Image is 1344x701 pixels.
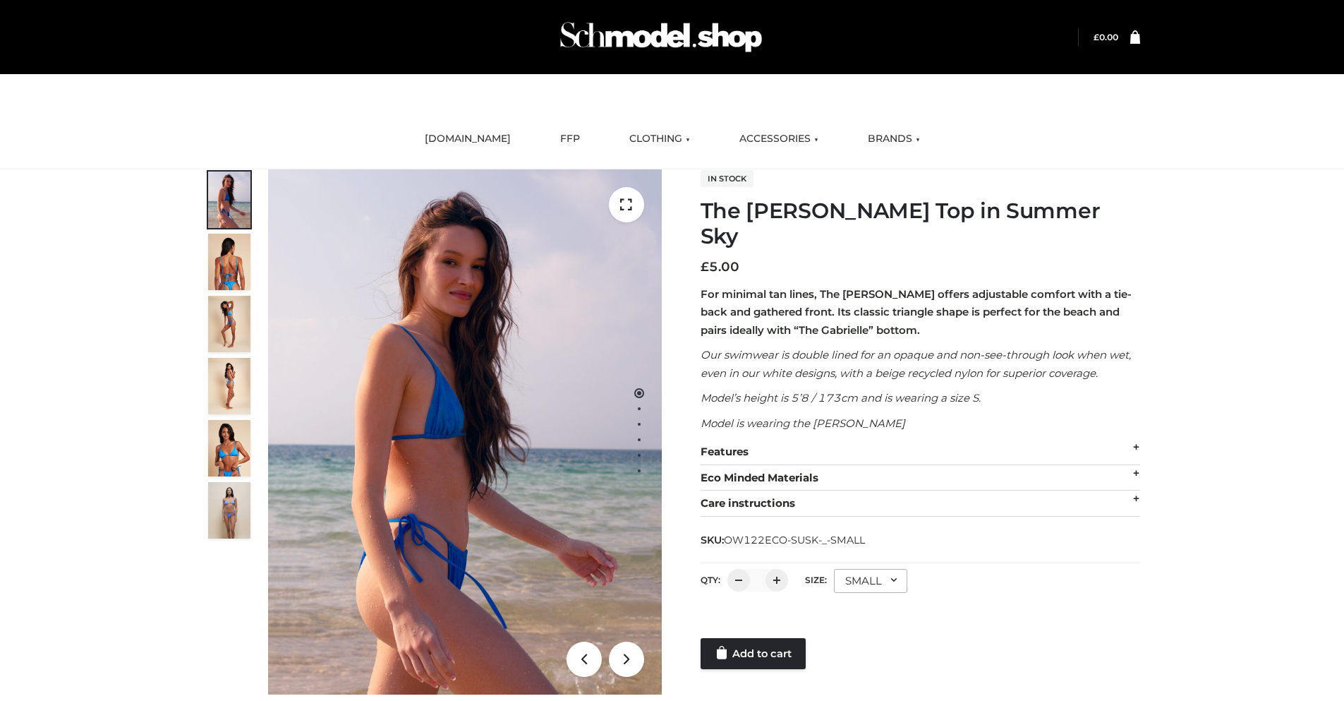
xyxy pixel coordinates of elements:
[208,358,250,414] img: 3.Alex-top_CN-1-1-2.jpg
[701,532,866,549] span: SKU:
[208,296,250,352] img: 4.Alex-top_CN-1-1-2.jpg
[701,391,981,405] em: Model’s height is 5’8 / 173cm and is wearing a size S.
[414,124,521,155] a: [DOMAIN_NAME]
[1094,32,1118,42] a: £0.00
[208,482,250,539] img: SSVC.jpg
[857,124,931,155] a: BRANDS
[208,420,250,477] img: 2.Alex-top_CN-1-1-2.jpg
[701,417,905,430] em: Model is wearing the [PERSON_NAME]
[701,170,753,187] span: In stock
[550,124,591,155] a: FFP
[701,198,1140,249] h1: The [PERSON_NAME] Top in Summer Sky
[724,534,865,546] span: OW122ECO-SUSK-_-SMALL
[701,348,1131,380] em: Our swimwear is double lined for an opaque and non-see-through look when wet, even in our white d...
[1094,32,1118,42] bdi: 0.00
[268,169,662,695] img: 1.Alex-top_SS-1_4464b1e7-c2c9-4e4b-a62c-58381cd673c0 (1)
[729,124,829,155] a: ACCESSORIES
[701,638,806,669] a: Add to cart
[834,569,907,593] div: SMALL
[701,287,1132,337] strong: For minimal tan lines, The [PERSON_NAME] offers adjustable comfort with a tie-back and gathered f...
[1094,32,1099,42] span: £
[701,259,739,275] bdi: 5.00
[701,259,709,275] span: £
[701,439,1140,465] div: Features
[208,234,250,290] img: 5.Alex-top_CN-1-1_1-1.jpg
[701,465,1140,491] div: Eco Minded Materials
[619,124,701,155] a: CLOTHING
[701,575,720,585] label: QTY:
[701,491,1140,517] div: Care instructions
[555,9,767,65] img: Schmodel Admin 964
[805,575,827,585] label: Size:
[208,172,250,228] img: 1.Alex-top_SS-1_4464b1e7-c2c9-4e4b-a62c-58381cd673c0-1.jpg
